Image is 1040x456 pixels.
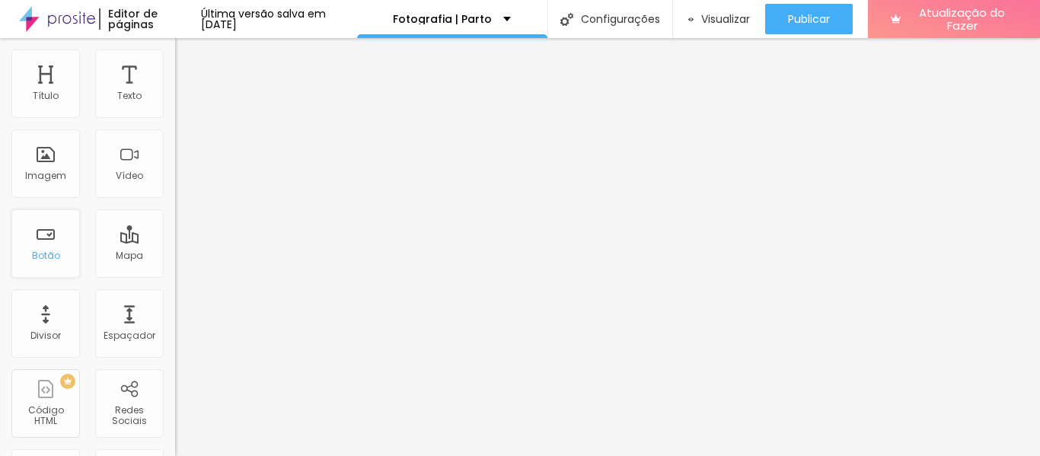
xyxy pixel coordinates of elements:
[25,169,66,182] font: Imagem
[116,169,143,182] font: Vídeo
[30,329,61,342] font: Divisor
[112,403,147,427] font: Redes Sociais
[560,13,573,26] img: Ícone
[688,13,694,26] img: view-1.svg
[32,249,60,262] font: Botão
[788,11,830,27] font: Publicar
[175,38,1040,456] iframe: Editor
[201,6,326,32] font: Última versão salva em [DATE]
[701,11,750,27] font: Visualizar
[104,329,155,342] font: Espaçador
[33,89,59,102] font: Título
[117,89,142,102] font: Texto
[919,5,1005,33] font: Atualização do Fazer
[28,403,64,427] font: Código HTML
[108,6,158,32] font: Editor de páginas
[765,4,853,34] button: Publicar
[581,11,660,27] font: Configurações
[116,249,143,262] font: Mapa
[673,4,765,34] button: Visualizar
[393,11,492,27] font: Fotografia | Parto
